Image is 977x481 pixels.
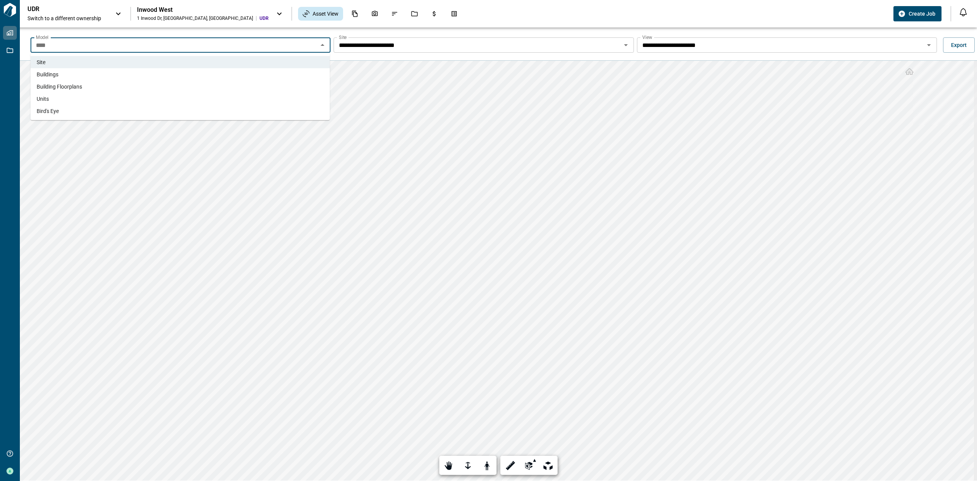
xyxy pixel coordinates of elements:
div: Issues & Info [387,7,403,20]
button: Open notification feed [957,6,969,18]
button: Close [317,40,328,50]
div: Budgets [426,7,442,20]
label: Model [36,34,48,40]
div: Jobs [406,7,422,20]
div: Documents [347,7,363,20]
span: Asset View [313,10,339,18]
span: Site [37,58,45,66]
div: Asset View [298,7,343,21]
div: Inwood West [137,6,269,14]
span: Switch to a different ownership [27,15,108,22]
button: Open [924,40,934,50]
div: Photos [367,7,383,20]
span: UDR [260,15,269,21]
label: Site [339,34,347,40]
span: Units [37,95,49,103]
button: Open [621,40,631,50]
p: UDR [27,5,96,13]
div: Takeoff Center [446,7,462,20]
span: Bird's Eye [37,107,59,115]
span: Buildings [37,71,58,78]
label: View [642,34,652,40]
button: Export [943,37,975,53]
span: Create Job [909,10,935,18]
span: Building Floorplans [37,83,82,90]
button: Create Job [893,6,942,21]
span: Export [951,41,967,49]
div: 1 Inwood Dr , [GEOGRAPHIC_DATA] , [GEOGRAPHIC_DATA] [137,15,253,21]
